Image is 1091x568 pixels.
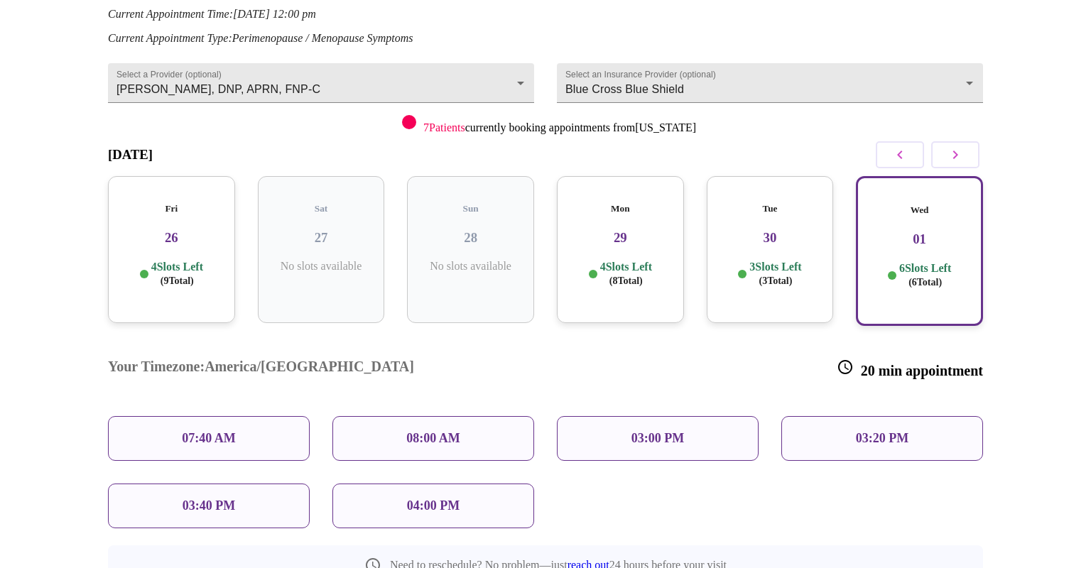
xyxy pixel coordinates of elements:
[406,431,460,446] p: 08:00 AM
[183,498,235,513] p: 03:40 PM
[418,203,523,214] h5: Sun
[568,203,673,214] h5: Mon
[407,498,460,513] p: 04:00 PM
[108,32,413,44] em: Current Appointment Type: Perimenopause / Menopause Symptoms
[269,260,374,273] p: No slots available
[856,431,908,446] p: 03:20 PM
[418,230,523,246] h3: 28
[899,261,951,289] p: 6 Slots Left
[869,231,970,247] h3: 01
[119,203,224,214] h5: Fri
[557,63,983,103] div: Blue Cross Blue Shield
[108,359,414,379] h3: Your Timezone: America/[GEOGRAPHIC_DATA]
[182,431,236,446] p: 07:40 AM
[568,230,673,246] h3: 29
[908,277,942,288] span: ( 6 Total)
[418,260,523,273] p: No slots available
[108,63,534,103] div: [PERSON_NAME], DNP, APRN, FNP-C
[600,260,652,288] p: 4 Slots Left
[151,260,203,288] p: 4 Slots Left
[108,8,316,20] em: Current Appointment Time: [DATE] 12:00 pm
[108,147,153,163] h3: [DATE]
[631,431,684,446] p: 03:00 PM
[423,121,465,133] span: 7 Patients
[718,203,823,214] h5: Tue
[269,203,374,214] h5: Sat
[837,359,983,379] h3: 20 min appointment
[869,204,970,216] h5: Wed
[161,275,194,286] span: ( 9 Total)
[269,230,374,246] h3: 27
[423,121,696,134] p: currently booking appointments from [US_STATE]
[749,260,801,288] p: 3 Slots Left
[609,275,643,286] span: ( 8 Total)
[759,275,792,286] span: ( 3 Total)
[119,230,224,246] h3: 26
[718,230,823,246] h3: 30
